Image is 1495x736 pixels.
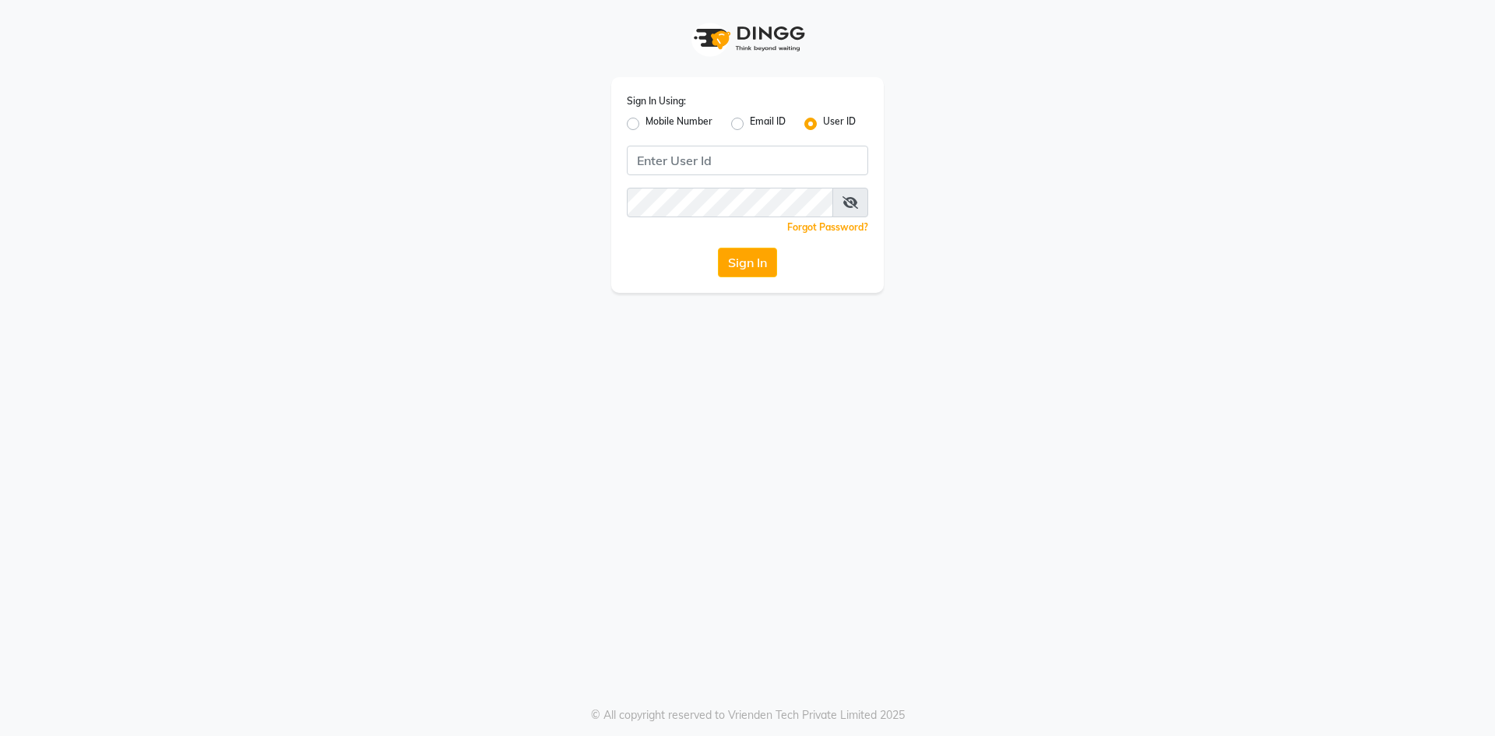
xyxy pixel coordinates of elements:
label: Sign In Using: [627,94,686,108]
a: Forgot Password? [787,221,868,233]
button: Sign In [718,248,777,277]
label: Email ID [750,114,786,133]
input: Username [627,188,833,217]
img: logo1.svg [685,16,810,62]
label: User ID [823,114,856,133]
label: Mobile Number [645,114,712,133]
input: Username [627,146,868,175]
